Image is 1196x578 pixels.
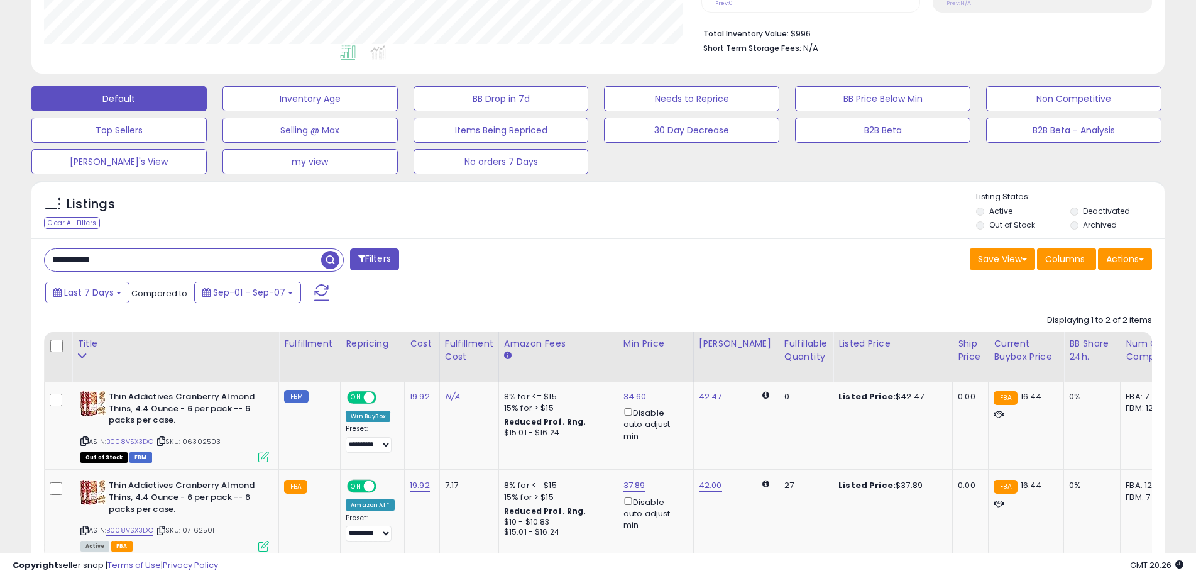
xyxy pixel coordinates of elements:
[623,391,647,403] a: 34.60
[13,559,58,571] strong: Copyright
[222,118,398,143] button: Selling @ Max
[1021,479,1042,491] span: 16.44
[129,452,152,463] span: FBM
[80,452,128,463] span: All listings that are currently out of stock and unavailable for purchase on Amazon
[109,480,261,518] b: Thin Addictives Cranberry Almond Thins, 4.4 Ounce - 6 per pack -- 6 packs per case.
[1098,248,1152,270] button: Actions
[31,118,207,143] button: Top Sellers
[1069,480,1111,491] div: 0%
[445,391,460,403] a: N/A
[445,337,493,364] div: Fulfillment Cost
[623,406,684,442] div: Disable auto adjust min
[1069,337,1115,364] div: BB Share 24h.
[504,428,608,438] div: $15.01 - $16.24
[504,517,608,528] div: $10 - $10.83
[1126,391,1167,403] div: FBA: 7
[994,337,1058,364] div: Current Buybox Price
[976,191,1165,203] p: Listing States:
[699,337,774,350] div: [PERSON_NAME]
[44,217,100,229] div: Clear All Filters
[194,282,301,303] button: Sep-01 - Sep-07
[222,86,398,111] button: Inventory Age
[504,391,608,403] div: 8% for <= $15
[994,391,1017,405] small: FBA
[348,481,364,492] span: ON
[350,248,399,270] button: Filters
[958,480,979,491] div: 0.00
[838,391,943,403] div: $42.47
[504,350,512,362] small: Amazon Fees.
[795,86,970,111] button: BB Price Below Min
[155,436,221,447] span: | SKU: 06302503
[986,86,1161,111] button: Non Competitive
[106,525,153,536] a: B008VSX3DO
[989,220,1035,230] label: Out of Stock
[131,287,189,299] span: Compared to:
[346,337,399,350] div: Repricing
[986,118,1161,143] button: B2B Beta - Analysis
[1083,206,1130,216] label: Deactivated
[80,391,106,416] img: 61PhCvVYzaL._SL40_.jpg
[994,480,1017,494] small: FBA
[504,403,608,414] div: 15% for > $15
[784,391,823,403] div: 0
[1069,391,1111,403] div: 0%
[1126,480,1167,491] div: FBA: 12
[346,425,395,453] div: Preset:
[504,492,608,503] div: 15% for > $15
[64,286,114,299] span: Last 7 Days
[375,392,395,403] span: OFF
[604,86,779,111] button: Needs to Reprice
[838,480,943,491] div: $37.89
[1126,337,1171,364] div: Num of Comp.
[410,337,434,350] div: Cost
[45,282,129,303] button: Last 7 Days
[410,391,430,403] a: 19.92
[703,43,801,53] b: Short Term Storage Fees:
[107,559,161,571] a: Terms of Use
[414,118,589,143] button: Items Being Repriced
[623,479,645,492] a: 37.89
[109,391,261,430] b: Thin Addictives Cranberry Almond Thins, 4.4 Ounce - 6 per pack -- 6 packs per case.
[284,480,307,494] small: FBA
[1021,391,1042,403] span: 16.44
[414,149,589,174] button: No orders 7 Days
[623,495,684,531] div: Disable auto adjust min
[504,337,613,350] div: Amazon Fees
[80,391,269,461] div: ASIN:
[375,481,395,492] span: OFF
[163,559,218,571] a: Privacy Policy
[504,506,586,516] b: Reduced Prof. Rng.
[970,248,1035,270] button: Save View
[958,337,983,364] div: Ship Price
[1083,220,1117,230] label: Archived
[838,479,896,491] b: Listed Price:
[284,337,335,350] div: Fulfillment
[67,196,115,213] h5: Listings
[784,480,823,491] div: 27
[13,560,218,572] div: seller snap | |
[346,411,390,422] div: Win BuyBox
[604,118,779,143] button: 30 Day Decrease
[958,391,979,403] div: 0.00
[1126,403,1167,414] div: FBM: 12
[1037,248,1096,270] button: Columns
[222,149,398,174] button: my view
[80,480,106,505] img: 61PhCvVYzaL._SL40_.jpg
[623,337,688,350] div: Min Price
[504,527,608,538] div: $15.01 - $16.24
[348,392,364,403] span: ON
[106,436,153,447] a: B008VSX3DO
[803,42,818,54] span: N/A
[699,391,722,403] a: 42.47
[213,286,285,299] span: Sep-01 - Sep-07
[703,28,789,39] b: Total Inventory Value:
[445,480,489,491] div: 7.17
[838,337,947,350] div: Listed Price
[346,514,395,542] div: Preset:
[155,525,215,535] span: | SKU: 07162501
[1130,559,1183,571] span: 2025-09-15 20:26 GMT
[1045,253,1085,265] span: Columns
[346,499,395,511] div: Amazon AI *
[1126,492,1167,503] div: FBM: 7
